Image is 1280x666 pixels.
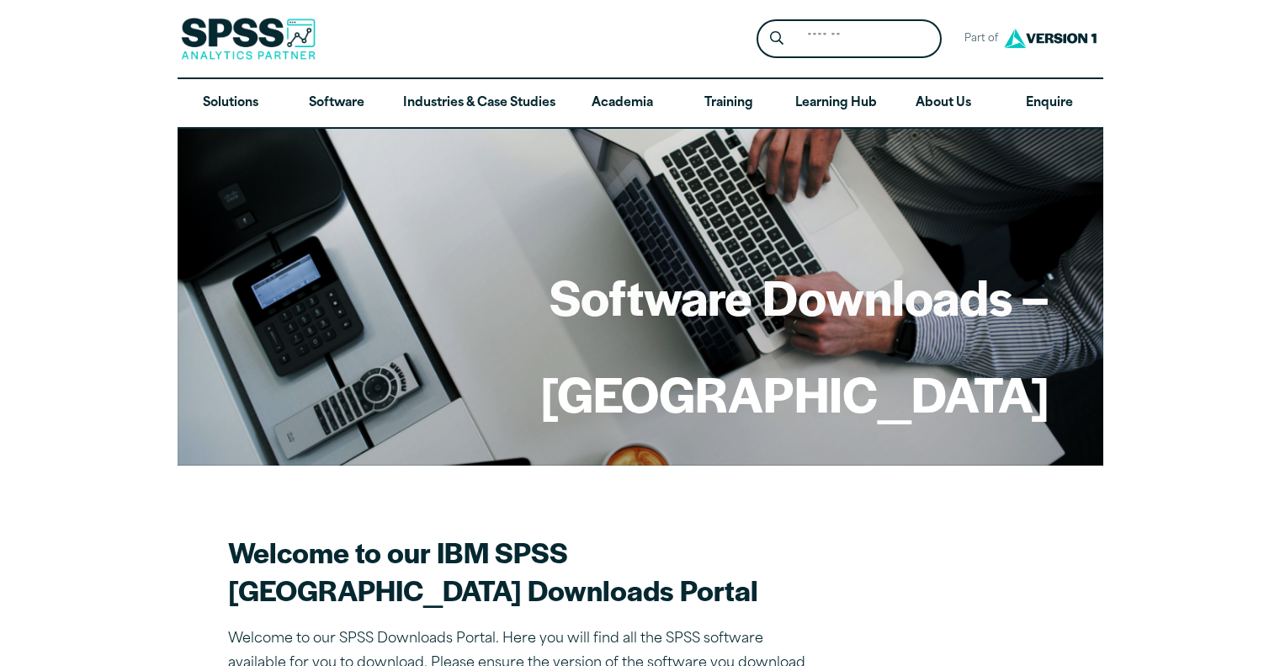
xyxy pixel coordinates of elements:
svg: Search magnifying glass icon [770,31,783,45]
nav: Desktop version of site main menu [178,79,1103,128]
a: Industries & Case Studies [390,79,569,128]
a: Enquire [996,79,1102,128]
h1: [GEOGRAPHIC_DATA] [540,360,1049,426]
span: Part of [955,27,1000,51]
h2: Welcome to our IBM SPSS [GEOGRAPHIC_DATA] Downloads Portal [228,533,817,609]
a: Software [284,79,390,128]
img: Version1 Logo [1000,23,1101,54]
a: Academia [569,79,675,128]
h1: Software Downloads – [540,264,1049,329]
a: Learning Hub [782,79,890,128]
a: About Us [890,79,996,128]
form: Site Header Search Form [757,19,942,59]
button: Search magnifying glass icon [761,24,792,55]
img: SPSS Analytics Partner [181,18,316,60]
a: Solutions [178,79,284,128]
a: Training [675,79,781,128]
